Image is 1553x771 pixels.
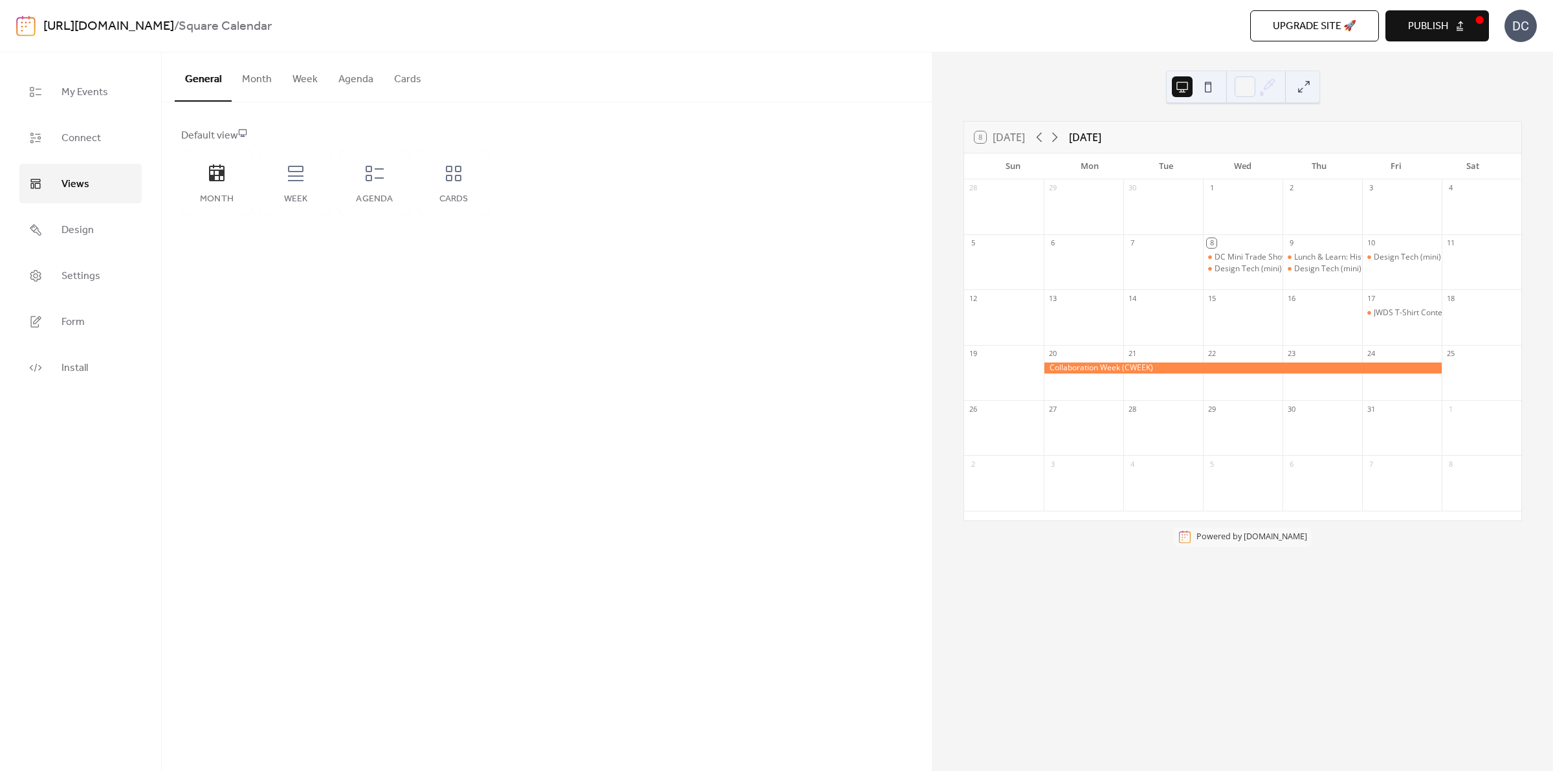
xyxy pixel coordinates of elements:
[1385,10,1489,41] button: Publish
[1362,252,1442,263] div: Design Tech (mini) Week - AI Panel Discussion
[1366,238,1376,248] div: 10
[1127,404,1137,414] div: 28
[1048,404,1057,414] div: 27
[19,256,142,295] a: Settings
[1286,459,1296,469] div: 6
[174,14,179,39] b: /
[1048,183,1057,193] div: 29
[1286,183,1296,193] div: 2
[19,118,142,157] a: Connect
[352,194,397,205] div: Agenda
[1286,404,1296,414] div: 30
[1127,459,1137,469] div: 4
[1196,531,1307,542] div: Powered by
[1435,153,1511,179] div: Sat
[1207,404,1217,414] div: 29
[1215,252,1288,263] div: DC Mini Trade Show
[1207,183,1217,193] div: 1
[61,358,88,378] span: Install
[61,266,100,286] span: Settings
[1446,404,1455,414] div: 1
[975,153,1051,179] div: Sun
[16,16,36,36] img: logo
[179,14,272,39] b: Square Calendar
[968,459,978,469] div: 2
[384,52,432,100] button: Cards
[1127,238,1137,248] div: 7
[19,210,142,249] a: Design
[1127,349,1137,359] div: 21
[968,238,978,248] div: 5
[1366,183,1376,193] div: 3
[19,72,142,111] a: My Events
[1446,238,1455,248] div: 11
[1286,349,1296,359] div: 23
[968,183,978,193] div: 28
[19,302,142,341] a: Form
[1446,183,1455,193] div: 4
[61,312,85,332] span: Form
[1048,293,1057,303] div: 13
[968,349,978,359] div: 19
[1044,363,1442,374] div: Collaboration Week (CWEEK)
[1362,307,1442,318] div: JWDS T-Shirt Contest Entries Due!
[1366,459,1376,469] div: 7
[175,52,232,102] button: General
[282,52,328,100] button: Week
[1069,129,1101,145] div: [DATE]
[1203,252,1283,263] div: DC Mini Trade Show
[328,52,384,100] button: Agenda
[1283,263,1362,274] div: Design Tech (mini) Week - Tech Showcase + Happy Hour (MD+DC)
[1273,19,1356,34] span: Upgrade site 🚀
[1286,293,1296,303] div: 16
[1294,263,1533,274] div: Design Tech (mini) Week - Tech Showcase + Happy Hour (MD+DC)
[19,164,142,203] a: Views
[43,14,174,39] a: [URL][DOMAIN_NAME]
[1207,459,1217,469] div: 5
[1207,293,1217,303] div: 15
[1215,263,1417,274] div: Design Tech (mini) Week - Design Technology Workshop
[61,174,89,194] span: Views
[1358,153,1434,179] div: Fri
[1128,153,1204,179] div: Tue
[61,82,108,102] span: My Events
[181,128,910,144] div: Default view
[1408,19,1448,34] span: Publish
[1366,404,1376,414] div: 31
[19,348,142,387] a: Install
[1207,238,1217,248] div: 8
[1366,349,1376,359] div: 24
[1051,153,1127,179] div: Mon
[61,220,94,240] span: Design
[1048,459,1057,469] div: 3
[1244,531,1307,542] a: [DOMAIN_NAME]
[1286,238,1296,248] div: 9
[1048,349,1057,359] div: 20
[431,194,476,205] div: Cards
[1374,252,1539,263] div: Design Tech (mini) Week - AI Panel Discussion
[232,52,282,100] button: Month
[1203,263,1283,274] div: Design Tech (mini) Week - Design Technology Workshop
[273,194,318,205] div: Week
[1127,293,1137,303] div: 14
[1366,293,1376,303] div: 17
[1281,153,1358,179] div: Thu
[1283,252,1362,263] div: Lunch & Learn: History of Glass Making and Current Glass Making Techniques
[1048,238,1057,248] div: 6
[1504,10,1537,42] div: DC
[1446,459,1455,469] div: 8
[1127,183,1137,193] div: 30
[1446,349,1455,359] div: 25
[1204,153,1281,179] div: Wed
[968,404,978,414] div: 26
[1250,10,1379,41] button: Upgrade site 🚀
[968,293,978,303] div: 12
[1207,349,1217,359] div: 22
[194,194,239,205] div: Month
[1446,293,1455,303] div: 18
[1374,307,1495,318] div: JWDS T-Shirt Contest Entries Due!
[61,128,101,148] span: Connect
